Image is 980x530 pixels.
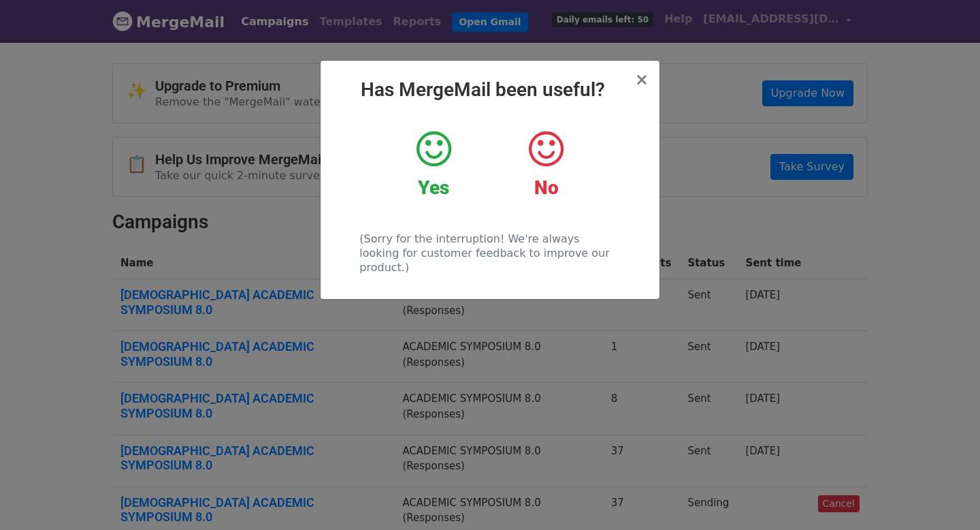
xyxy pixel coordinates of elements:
strong: Yes [418,176,449,199]
h2: Has MergeMail been useful? [331,78,649,102]
p: (Sorry for the interruption! We're always looking for customer feedback to improve our product.) [359,232,620,275]
button: Close [635,72,649,88]
a: Yes [388,129,480,200]
strong: No [534,176,559,199]
a: No [500,129,592,200]
span: × [635,70,649,89]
